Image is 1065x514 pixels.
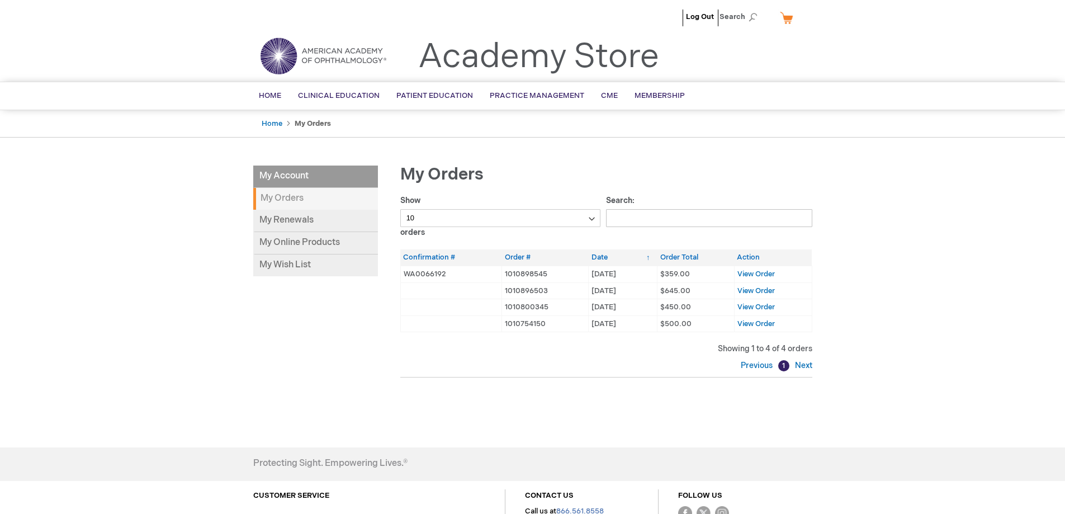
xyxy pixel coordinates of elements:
a: Previous [741,361,775,370]
td: 1010754150 [502,315,589,332]
a: 1 [778,360,789,371]
a: CUSTOMER SERVICE [253,491,329,500]
span: Practice Management [490,91,584,100]
th: Order Total: activate to sort column ascending [657,249,735,266]
a: View Order [737,270,775,279]
th: Order #: activate to sort column ascending [502,249,589,266]
a: View Order [737,303,775,312]
strong: My Orders [253,188,378,210]
a: My Online Products [253,232,378,254]
th: Action: activate to sort column ascending [734,249,812,266]
span: $359.00 [660,270,690,279]
a: Home [262,119,282,128]
span: CME [601,91,618,100]
a: FOLLOW US [678,491,722,500]
a: Academy Store [418,37,659,77]
h4: Protecting Sight. Empowering Lives.® [253,459,408,469]
td: [DATE] [589,315,657,332]
select: Showorders [400,209,601,227]
th: Confirmation #: activate to sort column ascending [400,249,502,266]
span: $645.00 [660,286,690,295]
span: My Orders [400,164,484,185]
span: Membership [635,91,685,100]
a: View Order [737,286,775,295]
td: 1010800345 [502,299,589,316]
span: $450.00 [660,303,691,312]
span: Clinical Education [298,91,380,100]
a: CONTACT US [525,491,574,500]
td: [DATE] [589,282,657,299]
td: 1010898545 [502,266,589,282]
a: My Renewals [253,210,378,232]
strong: My Orders [295,119,331,128]
a: Next [792,361,812,370]
td: [DATE] [589,266,657,282]
a: My Wish List [253,254,378,276]
span: Home [259,91,281,100]
label: Show orders [400,196,601,237]
label: Search: [606,196,812,223]
td: WA0066192 [400,266,502,282]
div: Showing 1 to 4 of 4 orders [400,343,812,355]
span: Search [720,6,762,28]
input: Search: [606,209,812,227]
th: Date: activate to sort column ascending [589,249,657,266]
a: View Order [737,319,775,328]
td: [DATE] [589,299,657,316]
span: $500.00 [660,319,692,328]
td: 1010896503 [502,282,589,299]
span: Patient Education [396,91,473,100]
a: Log Out [686,12,714,21]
